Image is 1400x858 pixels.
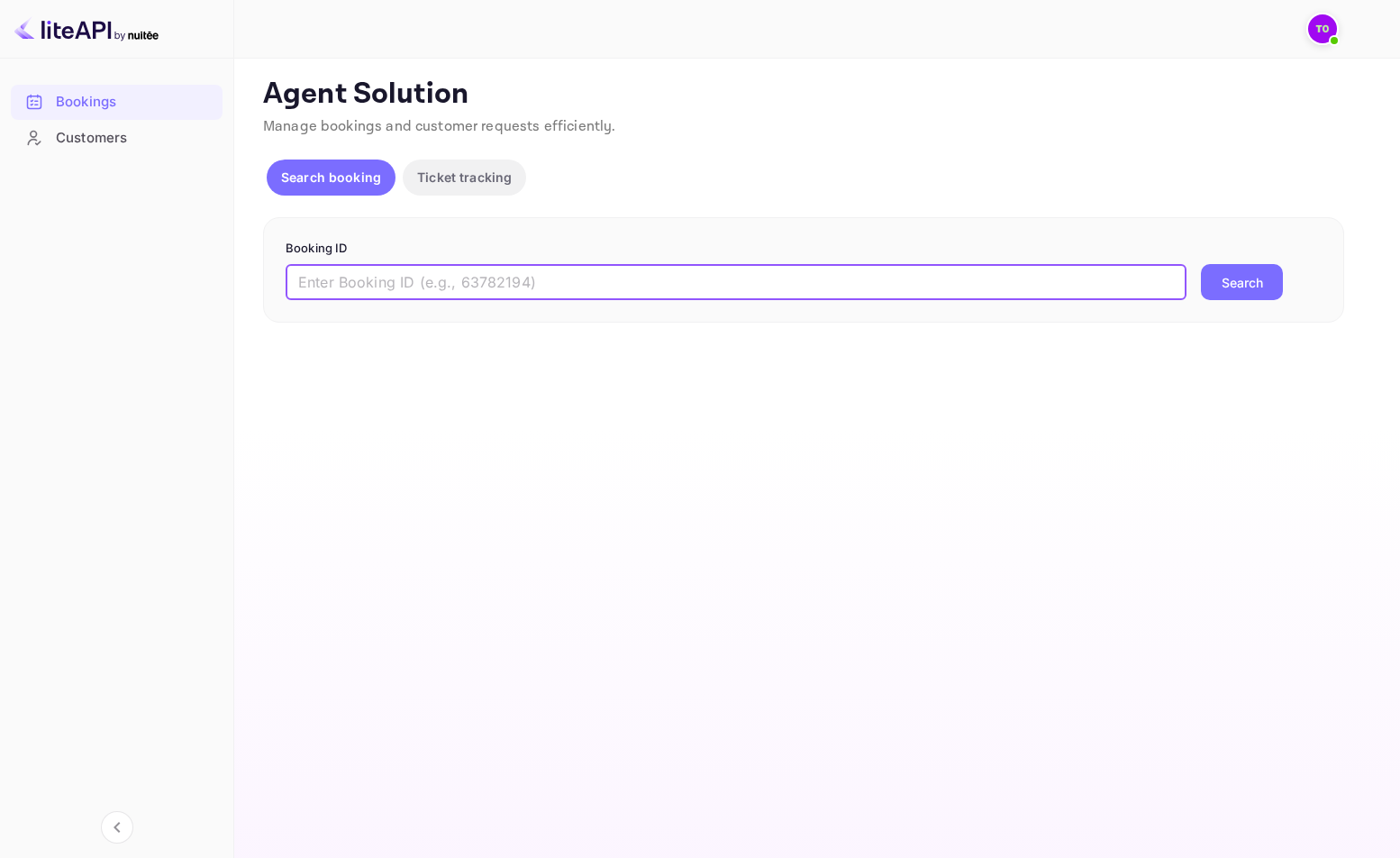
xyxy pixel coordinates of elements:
[286,264,1186,300] input: Enter Booking ID (e.g., 63782194)
[1308,14,1337,43] img: Traveloka3PS 02
[11,85,223,118] a: Bookings
[263,117,616,136] span: Manage bookings and customer requests efficiently.
[11,121,223,154] a: Customers
[1201,264,1283,300] button: Search
[11,85,223,120] div: Bookings
[286,240,1322,258] p: Booking ID
[56,128,214,149] div: Customers
[56,92,214,113] div: Bookings
[14,14,159,43] img: LiteAPI logo
[101,811,133,844] button: Collapse navigation
[281,168,381,187] p: Search booking
[263,77,1368,113] p: Agent Solution
[11,121,223,156] div: Customers
[417,168,512,187] p: Ticket tracking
